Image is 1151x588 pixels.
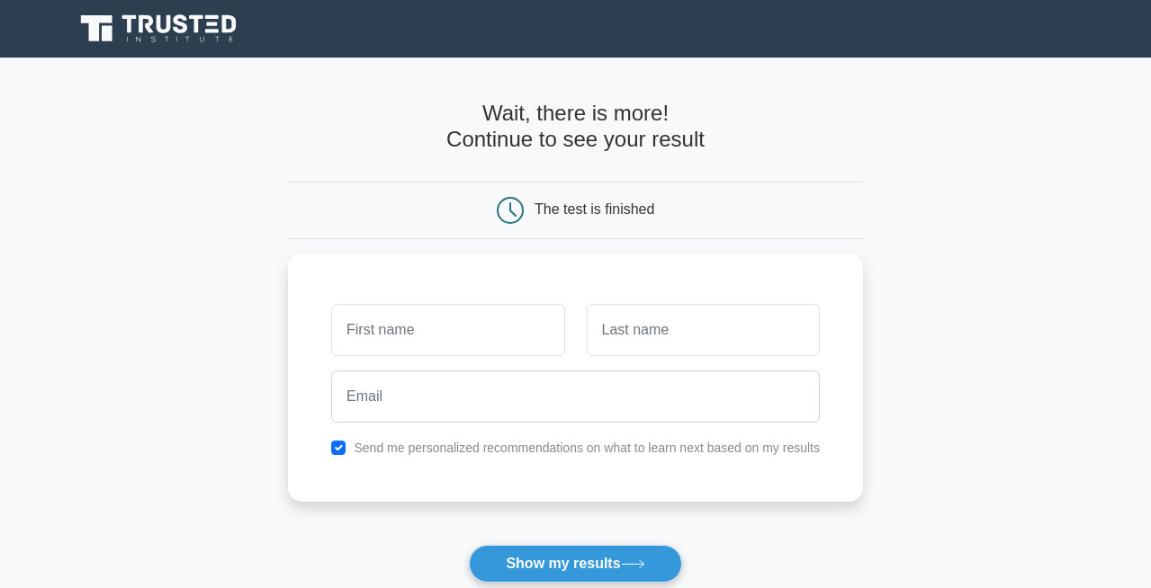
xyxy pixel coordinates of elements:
div: The test is finished [535,201,654,217]
input: Email [331,370,820,423]
button: Show my results [469,545,681,583]
input: First name [331,304,564,356]
input: Last name [587,304,820,356]
label: Send me personalized recommendations on what to learn next based on my results [354,441,820,455]
h4: Wait, there is more! Continue to see your result [288,101,863,153]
